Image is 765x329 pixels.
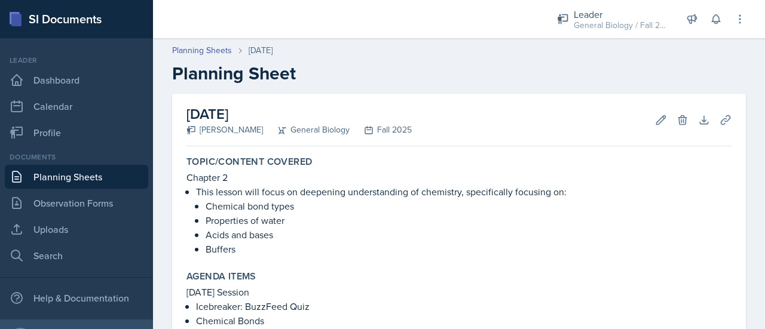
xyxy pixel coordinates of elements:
h2: Planning Sheet [172,63,746,84]
h2: [DATE] [186,103,412,125]
a: Planning Sheets [5,165,148,189]
p: Properties of water [206,213,732,227]
p: Icebreaker: BuzzFeed Quiz [196,299,732,313]
div: General Biology [263,124,350,136]
p: Chemical Bonds [196,313,732,328]
div: Documents [5,152,148,162]
div: Leader [5,55,148,66]
div: Fall 2025 [350,124,412,136]
a: Observation Forms [5,191,148,215]
label: Agenda items [186,270,256,282]
a: Calendar [5,94,148,118]
p: Acids and bases [206,227,732,242]
p: This lesson will focus on deepening understanding of chemistry, specifically focusing on: [196,185,732,199]
div: Help & Documentation [5,286,148,310]
p: Chapter 2 [186,170,732,185]
div: [PERSON_NAME] [186,124,263,136]
a: Planning Sheets [172,44,232,57]
p: Buffers [206,242,732,256]
div: General Biology / Fall 2025 [574,19,669,32]
a: Uploads [5,217,148,241]
p: Chemical bond types [206,199,732,213]
a: Profile [5,121,148,144]
a: Search [5,244,148,267]
p: [DATE] Session [186,285,732,299]
div: [DATE] [249,44,273,57]
div: Leader [574,7,669,21]
a: Dashboard [5,68,148,92]
label: Topic/Content Covered [186,156,312,168]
